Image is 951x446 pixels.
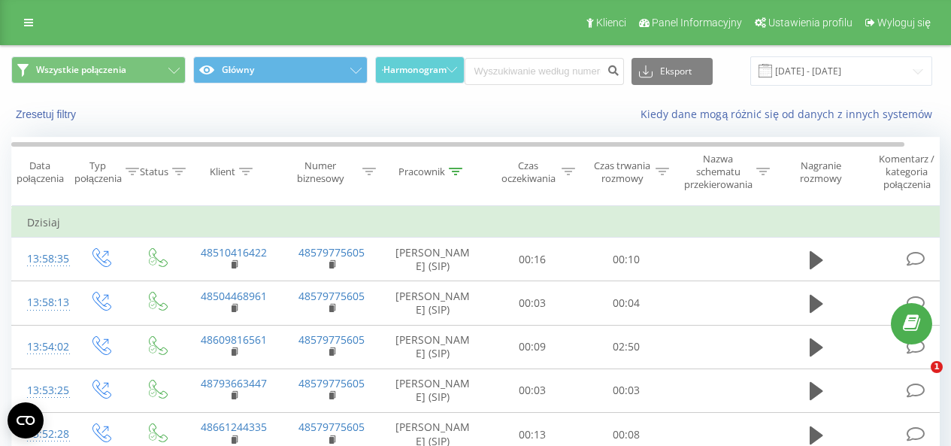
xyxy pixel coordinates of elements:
a: 48504468961 [201,289,267,303]
td: [PERSON_NAME] (SIP) [380,325,486,369]
div: Nagranie rozmowy [784,159,857,185]
span: 1 [931,361,943,373]
div: 13:53:25 [27,376,57,405]
a: 48579775605 [298,245,365,259]
td: 00:03 [486,369,580,412]
button: Harmonogram [375,56,465,83]
button: Eksport [631,58,713,85]
div: 13:54:02 [27,332,57,362]
div: Klient [210,165,235,178]
div: Komentarz / kategoria połączenia [863,153,951,191]
td: [PERSON_NAME] (SIP) [380,238,486,281]
span: Harmonogram [383,65,447,75]
td: 00:04 [580,281,674,325]
span: Ustawienia profilu [768,17,853,29]
a: 48579775605 [298,289,365,303]
td: [PERSON_NAME] (SIP) [380,369,486,412]
td: 00:03 [580,369,674,412]
div: Numer biznesowy [283,159,359,185]
a: 48661244335 [201,420,267,434]
a: 48579775605 [298,376,365,390]
span: Wszystkie połączenia [36,64,126,76]
div: Czas oczekiwania [498,159,558,185]
td: 00:09 [486,325,580,369]
input: Wyszukiwanie według numeru [465,58,624,85]
td: 00:10 [580,238,674,281]
div: 13:58:13 [27,288,57,317]
span: Panel Informacyjny [652,17,742,29]
td: 02:50 [580,325,674,369]
a: 48609816561 [201,332,267,347]
span: Klienci [596,17,626,29]
iframe: Intercom live chat [900,361,936,397]
button: Główny [193,56,368,83]
td: 00:03 [486,281,580,325]
div: Typ połączenia [74,159,122,185]
a: 48579775605 [298,420,365,434]
div: Status [140,165,168,178]
button: Open CMP widget [8,402,44,438]
a: 48510416422 [201,245,267,259]
td: [PERSON_NAME] (SIP) [380,281,486,325]
a: Kiedy dane mogą różnić się od danych z innych systemów [641,107,940,121]
a: 48793663447 [201,376,267,390]
div: Czas trwania rozmowy [592,159,652,185]
div: Nazwa schematu przekierowania [684,153,753,191]
div: Pracownik [398,165,445,178]
span: Wyloguj się [877,17,931,29]
td: 00:16 [486,238,580,281]
div: Data połączenia [12,159,68,185]
a: 48579775605 [298,332,365,347]
button: Wszystkie połączenia [11,56,186,83]
button: Zresetuj filtry [11,108,83,121]
div: 13:58:35 [27,244,57,274]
